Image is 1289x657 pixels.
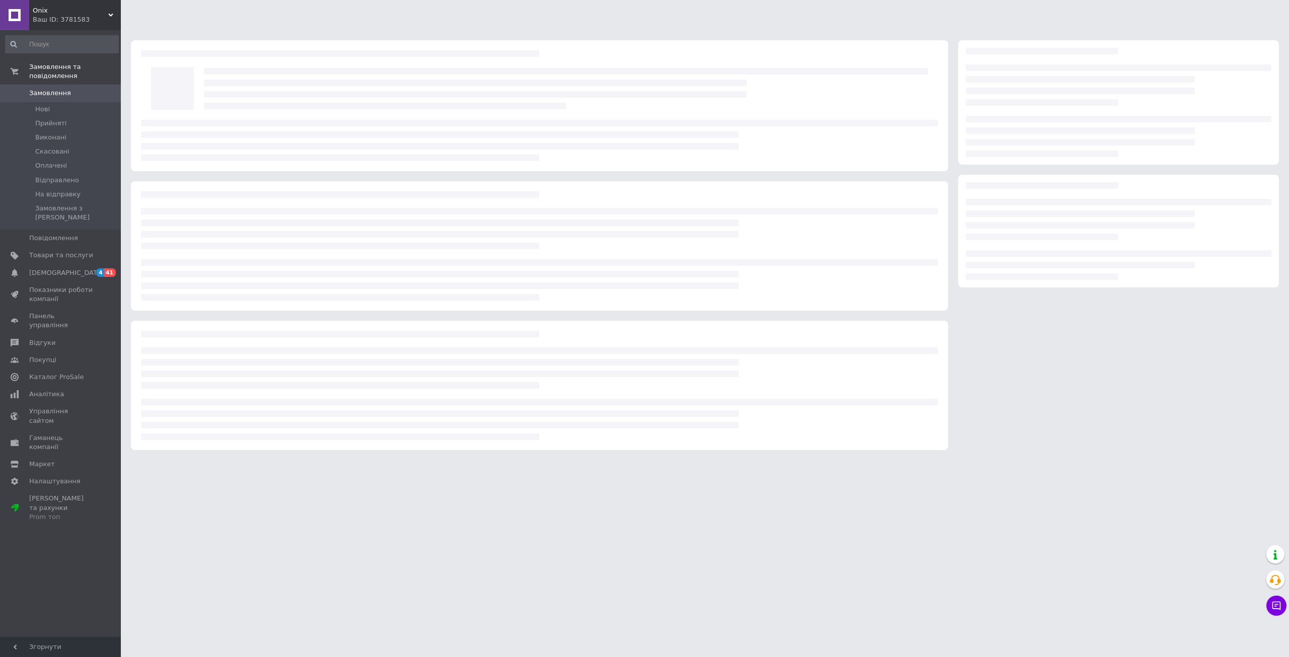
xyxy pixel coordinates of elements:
span: Повідомлення [29,234,78,243]
span: Аналітика [29,390,64,399]
span: Замовлення та повідомлення [29,62,121,81]
span: Виконані [35,133,66,142]
span: Маркет [29,460,55,469]
span: Управління сайтом [29,407,93,425]
button: Чат з покупцем [1266,596,1286,616]
span: [DEMOGRAPHIC_DATA] [29,268,104,277]
span: На відправку [35,190,81,199]
span: Оплачені [35,161,67,170]
span: Покупці [29,355,56,364]
span: Товари та послуги [29,251,93,260]
span: Замовлення з [PERSON_NAME] [35,204,118,222]
span: Нові [35,105,50,114]
div: Prom топ [29,513,93,522]
span: 41 [104,268,116,277]
span: 4 [96,268,104,277]
span: Відгуки [29,338,55,347]
span: Показники роботи компанії [29,285,93,304]
span: Панель управління [29,312,93,330]
span: Каталог ProSale [29,373,84,382]
span: Onix [33,6,108,15]
span: Відправлено [35,176,79,185]
span: Замовлення [29,89,71,98]
span: Гаманець компанії [29,433,93,452]
span: Скасовані [35,147,69,156]
span: [PERSON_NAME] та рахунки [29,494,93,522]
span: Прийняті [35,119,66,128]
div: Ваш ID: 3781583 [33,15,121,24]
input: Пошук [5,35,119,53]
span: Налаштування [29,477,81,486]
